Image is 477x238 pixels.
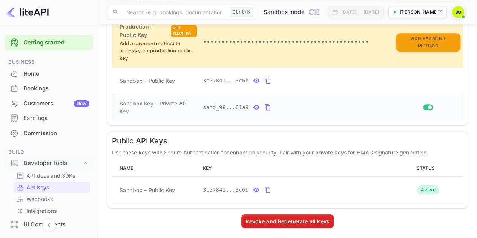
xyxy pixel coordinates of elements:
td: Sandbox Key – Private API Key [112,94,200,121]
a: Add Payment Method [396,38,460,45]
p: [PERSON_NAME]-mpcez.[PERSON_NAME]... [400,9,436,15]
div: Developer tools [5,157,93,170]
p: Add a payment method to access your production public key [120,40,197,62]
div: Active [417,185,439,194]
div: API Keys [14,182,90,193]
span: Sandbox mode [264,8,305,17]
div: [DATE] — [DATE] [341,9,379,15]
img: John Cenna [452,6,464,18]
div: Not enabled [171,25,196,37]
a: CustomersNew [5,96,93,110]
a: UI Components [5,217,93,231]
span: sand_98...61a9 [203,104,249,111]
div: Earnings [5,111,93,126]
div: Ctrl+K [230,7,253,17]
p: API docs and SDKs [26,172,75,180]
a: API Keys [17,183,87,191]
span: 3c57841...3c6b [203,77,249,85]
h6: Public API Keys [112,136,463,145]
a: Getting started [23,38,89,47]
p: Use these keys with Secure Authentication for enhanced security. Pair with your private keys for ... [112,148,463,156]
p: API Keys [26,183,49,191]
div: Bookings [5,81,93,96]
span: Sandbox – Public Key [120,186,175,194]
a: API docs and SDKs [17,172,87,180]
span: Build [5,148,93,156]
button: Collapse navigation [42,218,56,232]
div: Home [23,70,89,78]
h6: Production – Public Key [120,23,169,39]
div: CustomersNew [5,96,93,111]
div: Revoke and Regenerate all keys [245,217,330,225]
a: Integrations [17,207,87,215]
input: Search (e.g. bookings, documentation) [122,5,227,20]
div: Earnings [23,114,89,123]
a: Bookings [5,81,93,95]
div: Commission [5,126,93,141]
div: Webhooks [14,194,90,204]
div: Developer tools [23,159,82,168]
div: API docs and SDKs [14,170,90,181]
span: Business [5,58,93,66]
a: Home [5,67,93,81]
span: 3c57841...3c6b [203,186,249,194]
span: Sandbox – Public Key [120,77,175,85]
a: Earnings [5,111,93,125]
div: Getting started [5,35,93,50]
p: Integrations [26,207,57,215]
p: ••••••••••••••••••••••••••••••••••••••••••••• [203,38,390,47]
th: KEY [200,161,393,176]
div: UI Components [5,217,93,232]
th: NAME [112,161,200,176]
a: Webhooks [17,195,87,203]
img: LiteAPI logo [6,6,49,18]
button: Add Payment Method [396,33,460,52]
div: Bookings [23,84,89,93]
div: New [74,100,89,107]
th: STATUS [393,161,463,176]
div: Commission [23,129,89,138]
div: Integrations [14,205,90,216]
div: Switch to Production mode [261,8,322,17]
a: Commission [5,126,93,140]
p: Webhooks [26,195,53,203]
div: UI Components [23,220,89,229]
table: public api keys table [112,161,463,203]
div: Customers [23,99,89,108]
